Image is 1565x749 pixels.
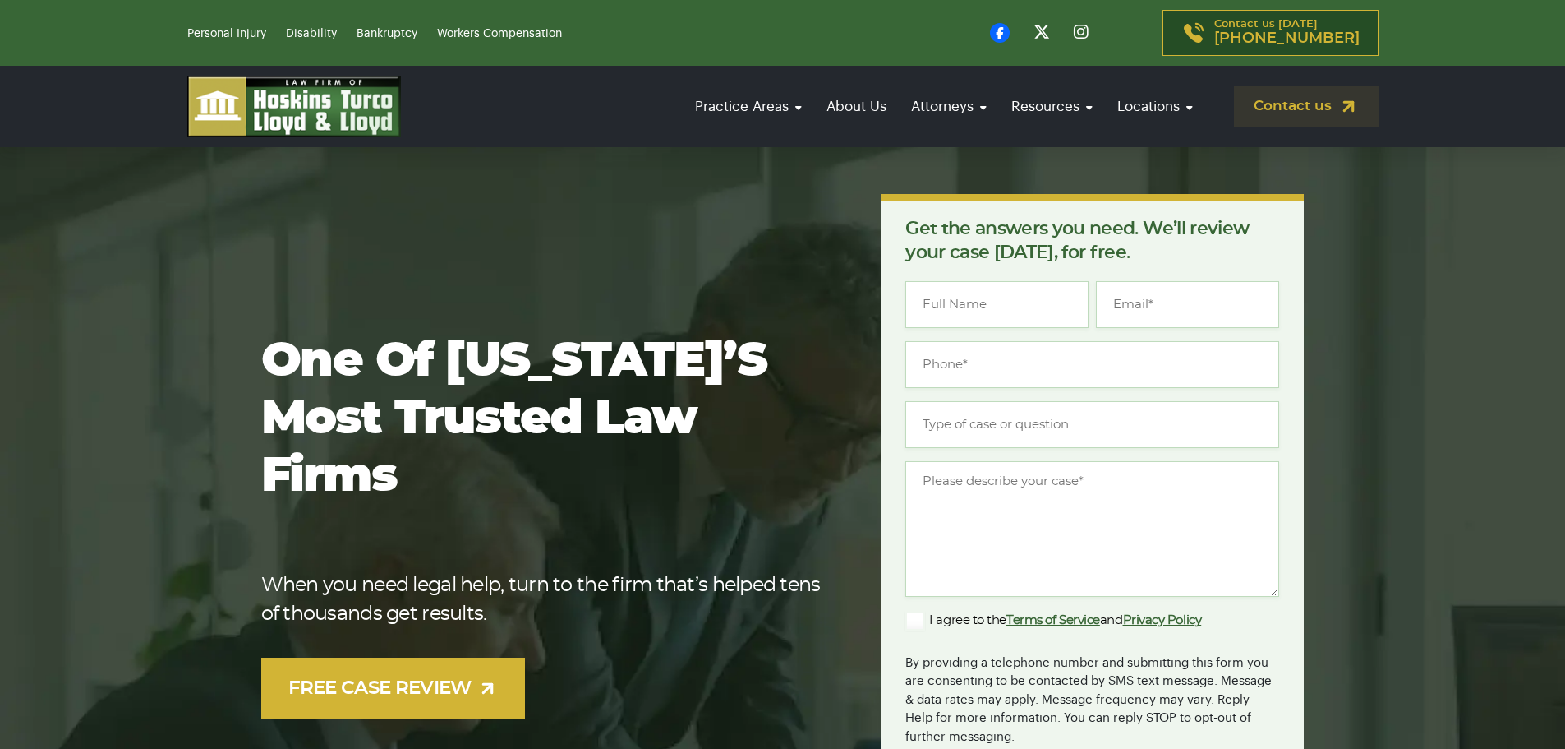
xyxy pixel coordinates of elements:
[903,83,995,130] a: Attorneys
[261,571,829,629] p: When you need legal help, turn to the firm that’s helped tens of thousands get results.
[1123,614,1202,626] a: Privacy Policy
[1162,10,1379,56] a: Contact us [DATE][PHONE_NUMBER]
[477,678,498,699] img: arrow-up-right-light.svg
[1096,281,1279,328] input: Email*
[286,28,337,39] a: Disability
[357,28,417,39] a: Bankruptcy
[687,83,810,130] a: Practice Areas
[905,644,1279,747] div: By providing a telephone number and submitting this form you are consenting to be contacted by SM...
[905,611,1201,631] label: I agree to the and
[1214,30,1360,47] span: [PHONE_NUMBER]
[905,341,1279,388] input: Phone*
[187,28,266,39] a: Personal Injury
[1234,86,1379,127] a: Contact us
[261,333,829,506] h1: One of [US_STATE]’s most trusted law firms
[1109,83,1201,130] a: Locations
[437,28,562,39] a: Workers Compensation
[905,401,1279,448] input: Type of case or question
[905,217,1279,265] p: Get the answers you need. We’ll review your case [DATE], for free.
[1006,614,1100,626] a: Terms of Service
[261,658,526,719] a: FREE CASE REVIEW
[1003,83,1101,130] a: Resources
[1214,19,1360,47] p: Contact us [DATE]
[905,281,1089,328] input: Full Name
[818,83,895,130] a: About Us
[187,76,401,137] img: logo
